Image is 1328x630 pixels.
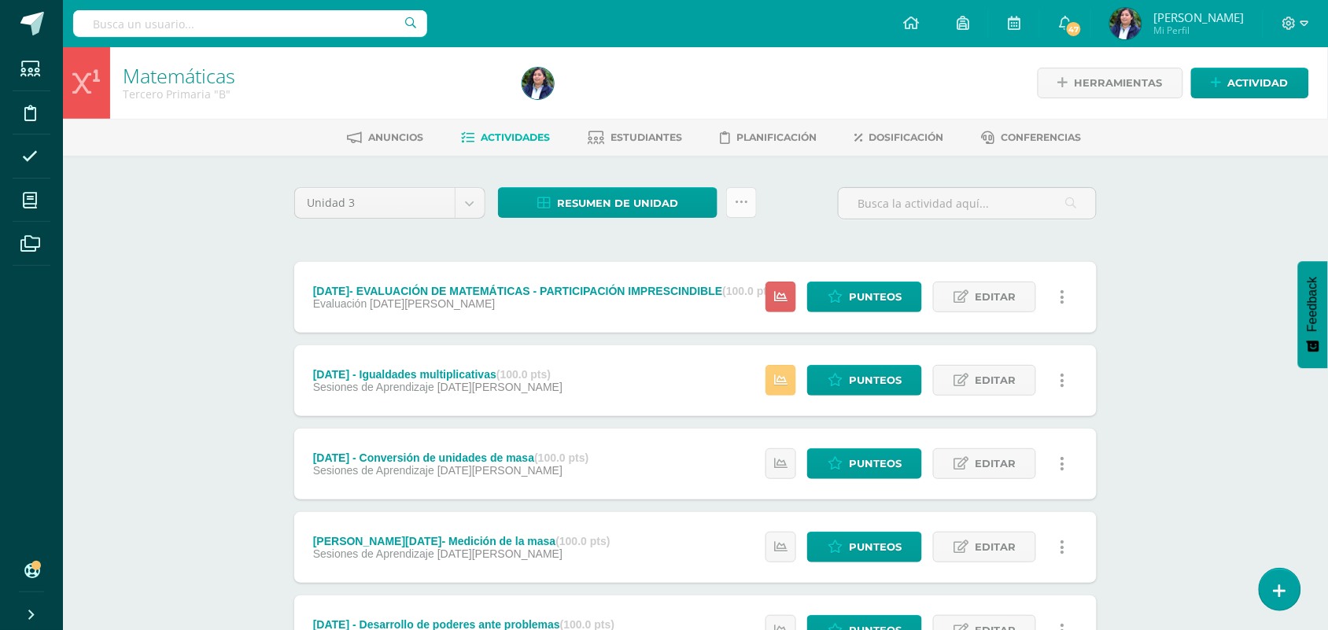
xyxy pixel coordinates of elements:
[313,297,367,310] span: Evaluación
[295,188,485,218] a: Unidad 3
[1228,68,1289,98] span: Actividad
[807,532,922,562] a: Punteos
[839,188,1096,219] input: Busca la actividad aquí...
[1153,9,1244,25] span: [PERSON_NAME]
[498,187,717,218] a: Resumen de unidad
[73,10,427,37] input: Busca un usuario...
[869,131,944,143] span: Dosificación
[1191,68,1309,98] a: Actividad
[1002,131,1082,143] span: Conferencias
[1065,20,1083,38] span: 47
[307,188,443,218] span: Unidad 3
[370,297,495,310] span: [DATE][PERSON_NAME]
[348,125,424,150] a: Anuncios
[462,125,551,150] a: Actividades
[807,365,922,396] a: Punteos
[721,125,817,150] a: Planificación
[437,464,563,477] span: [DATE][PERSON_NAME]
[975,366,1016,395] span: Editar
[313,381,434,393] span: Sesiones de Aprendizaje
[849,532,902,562] span: Punteos
[975,532,1016,562] span: Editar
[369,131,424,143] span: Anuncios
[1153,24,1244,37] span: Mi Perfil
[481,131,551,143] span: Actividades
[982,125,1082,150] a: Conferencias
[588,125,683,150] a: Estudiantes
[437,381,563,393] span: [DATE][PERSON_NAME]
[534,451,588,464] strong: (100.0 pts)
[1306,277,1320,332] span: Feedback
[313,464,434,477] span: Sesiones de Aprendizaje
[975,449,1016,478] span: Editar
[123,64,504,87] h1: Matemáticas
[1110,8,1142,39] img: cc393a5ce9805ad72d48e0f4d9f74595.png
[555,535,610,547] strong: (100.0 pts)
[849,282,902,311] span: Punteos
[496,368,551,381] strong: (100.0 pts)
[313,368,563,381] div: [DATE] - Igualdades multiplicativas
[437,547,563,560] span: [DATE][PERSON_NAME]
[849,366,902,395] span: Punteos
[975,282,1016,311] span: Editar
[855,125,944,150] a: Dosificación
[737,131,817,143] span: Planificación
[807,448,922,479] a: Punteos
[123,62,235,89] a: Matemáticas
[722,285,777,297] strong: (100.0 pts)
[611,131,683,143] span: Estudiantes
[313,547,434,560] span: Sesiones de Aprendizaje
[849,449,902,478] span: Punteos
[313,285,777,297] div: [DATE]- EVALUACIÓN DE MATEMÁTICAS - PARTICIPACIÓN IMPRESCINDIBLE
[807,282,922,312] a: Punteos
[522,68,554,99] img: cc393a5ce9805ad72d48e0f4d9f74595.png
[557,189,678,218] span: Resumen de unidad
[1298,261,1328,368] button: Feedback - Mostrar encuesta
[1038,68,1183,98] a: Herramientas
[313,451,589,464] div: [DATE] - Conversión de unidades de masa
[313,535,611,547] div: [PERSON_NAME][DATE]- Medición de la masa
[1075,68,1163,98] span: Herramientas
[123,87,504,101] div: Tercero Primaria 'B'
